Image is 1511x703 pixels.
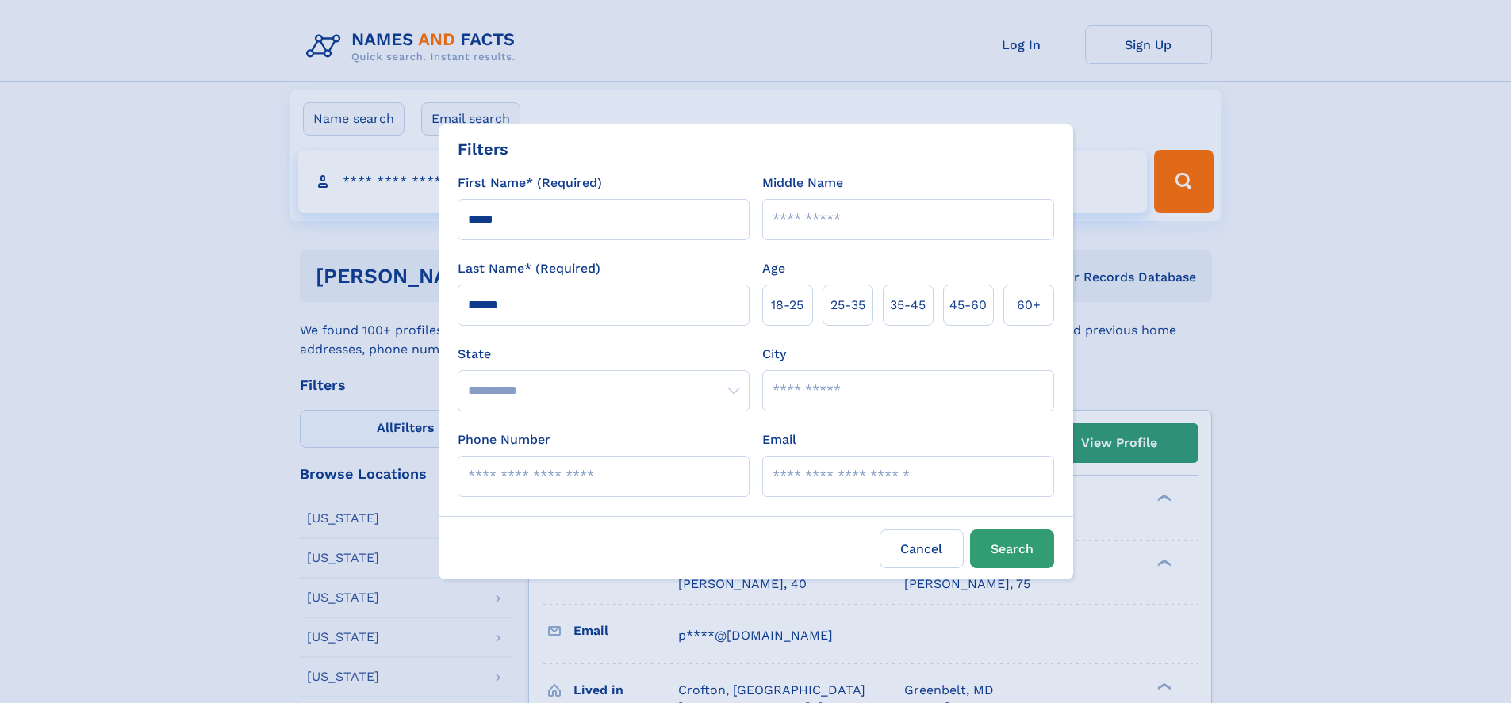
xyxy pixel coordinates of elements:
[458,259,600,278] label: Last Name* (Required)
[458,174,602,193] label: First Name* (Required)
[880,529,964,568] label: Cancel
[458,345,750,364] label: State
[762,345,786,364] label: City
[762,174,843,193] label: Middle Name
[771,296,803,315] span: 18‑25
[762,259,785,278] label: Age
[970,529,1054,568] button: Search
[890,296,926,315] span: 35‑45
[762,430,796,449] label: Email
[830,296,865,315] span: 25‑35
[458,137,508,161] div: Filters
[458,430,550,449] label: Phone Number
[1017,296,1041,315] span: 60+
[949,296,987,315] span: 45‑60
